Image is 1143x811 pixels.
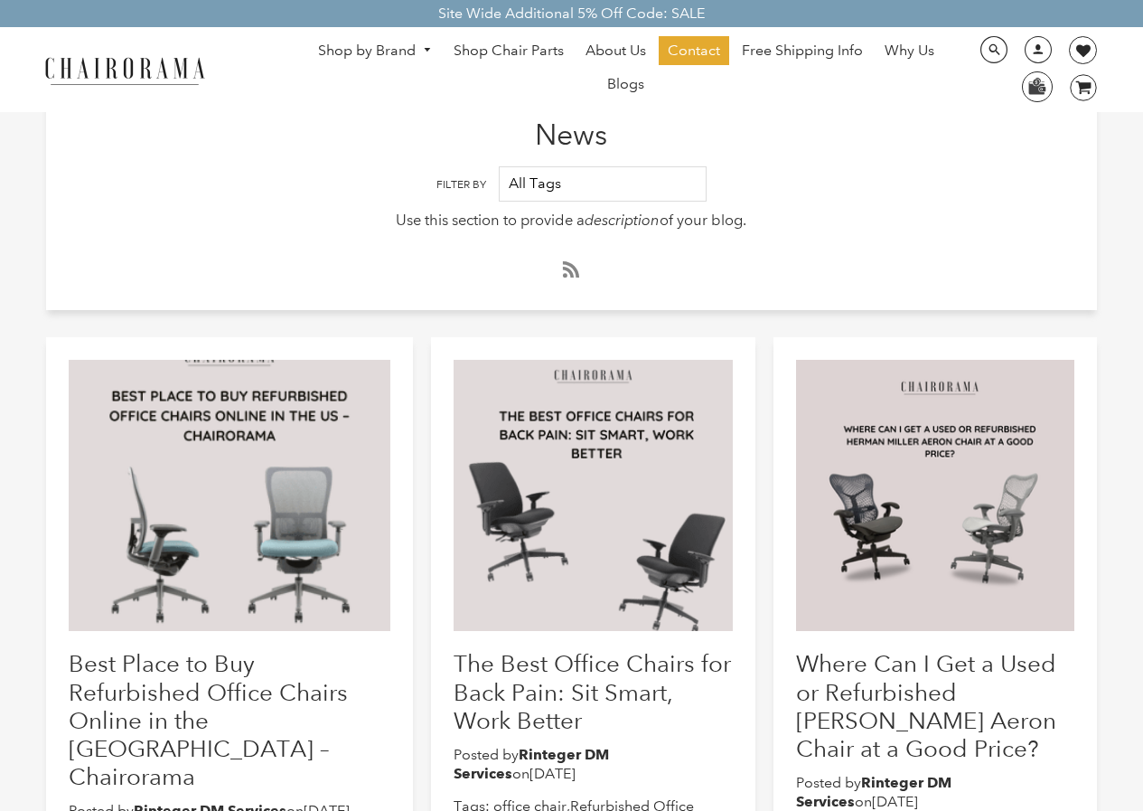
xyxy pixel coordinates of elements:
label: Filter By [436,178,486,192]
nav: DesktopNavigation [292,36,960,103]
p: Posted by on [454,746,733,784]
time: [DATE] [872,793,918,810]
a: Where Can I Get a Used or Refurbished [PERSON_NAME] Aeron Chair at a Good Price? [796,649,1056,762]
span: Why Us [885,42,934,61]
a: Blogs [598,70,653,99]
strong: Rinteger DM Services [454,746,609,782]
a: Contact [659,36,729,65]
h1: News [46,90,1098,152]
em: description [585,211,660,230]
span: About Us [586,42,646,61]
span: Shop Chair Parts [454,42,564,61]
a: Shop by Brand [309,37,441,65]
a: Free Shipping Info [733,36,872,65]
span: Blogs [607,75,644,94]
a: Why Us [876,36,943,65]
a: Best Place to Buy Refurbished Office Chairs Online in the [GEOGRAPHIC_DATA] – Chairorama [69,649,348,790]
img: WhatsApp_Image_2024-07-12_at_16.23.01.webp [1023,72,1051,99]
img: chairorama [34,54,215,86]
a: Shop Chair Parts [445,36,573,65]
span: Contact [668,42,720,61]
strong: Rinteger DM Services [796,774,951,810]
a: The Best Office Chairs for Back Pain: Sit Smart, Work Better [454,649,731,733]
time: [DATE] [529,765,576,782]
p: Use this section to provide a of your blog. [151,209,992,232]
a: About Us [576,36,655,65]
span: Free Shipping Info [742,42,863,61]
